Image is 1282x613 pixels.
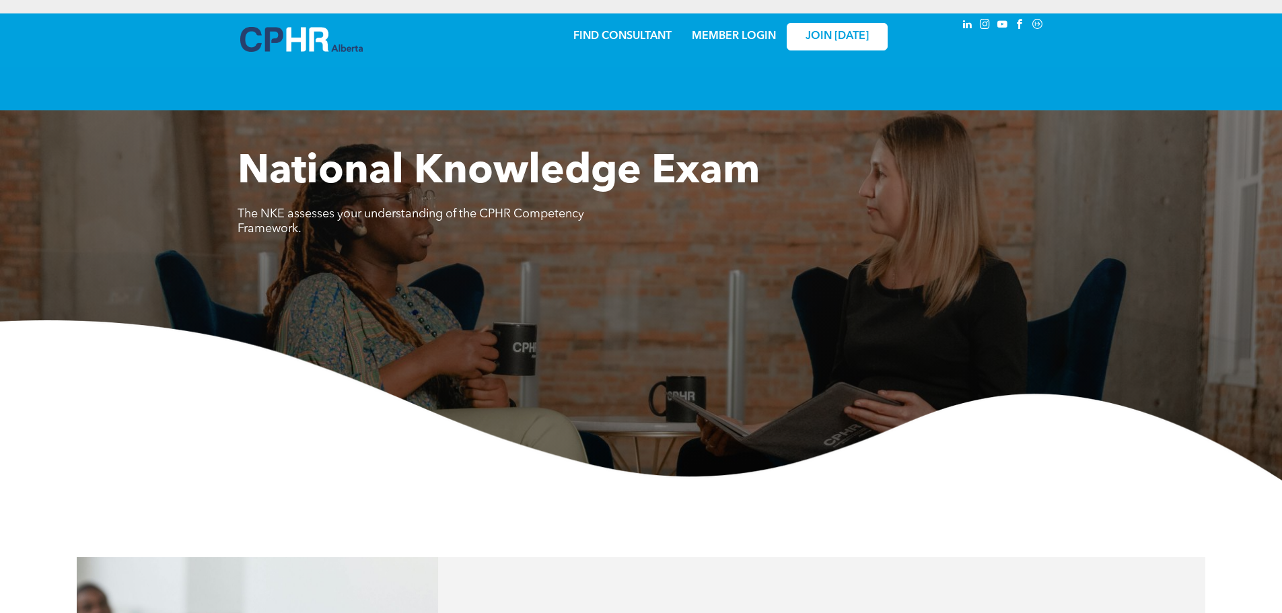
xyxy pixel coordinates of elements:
a: JOIN [DATE] [787,23,888,50]
a: youtube [995,17,1010,35]
a: instagram [978,17,993,35]
a: FIND CONSULTANT [573,31,672,42]
span: The NKE assesses your understanding of the CPHR Competency Framework. [238,208,584,235]
a: MEMBER LOGIN [692,31,776,42]
span: National Knowledge Exam [238,152,760,192]
span: JOIN [DATE] [806,30,869,43]
a: Social network [1030,17,1045,35]
a: facebook [1013,17,1028,35]
a: linkedin [960,17,975,35]
img: A blue and white logo for cp alberta [240,27,363,52]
